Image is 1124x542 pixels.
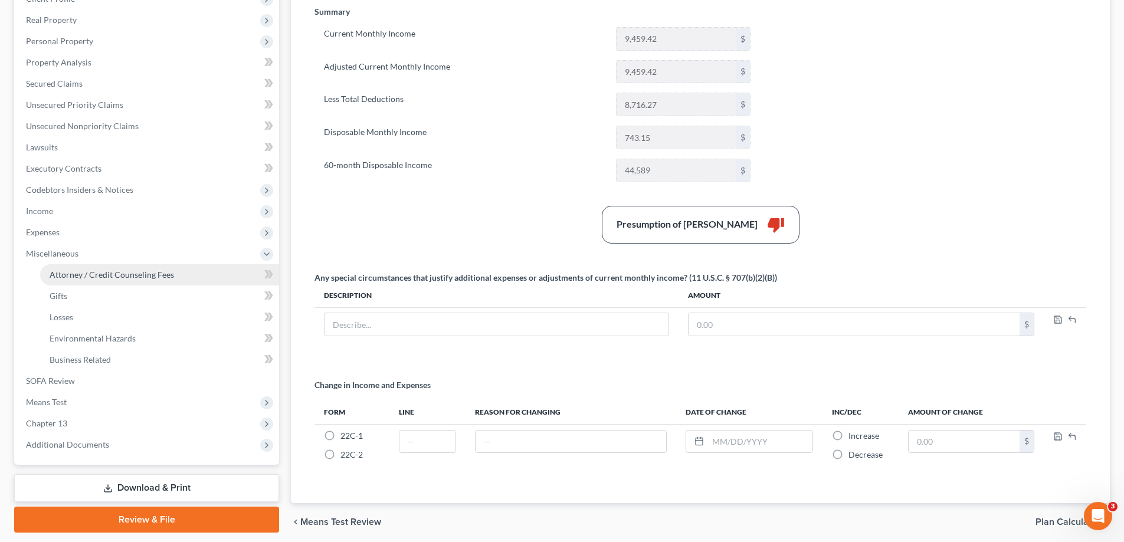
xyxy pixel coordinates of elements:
[318,27,610,51] label: Current Monthly Income
[26,15,77,25] span: Real Property
[676,400,822,424] th: Date of Change
[17,94,279,116] a: Unsecured Priority Claims
[26,439,109,449] span: Additional Documents
[679,284,1044,307] th: Amount
[318,126,610,149] label: Disposable Monthly Income
[26,36,93,46] span: Personal Property
[26,163,101,173] span: Executory Contracts
[466,400,676,424] th: Reason for Changing
[26,142,58,152] span: Lawsuits
[708,431,812,453] input: MM/DD/YYYY
[40,285,279,307] a: Gifts
[14,507,279,533] a: Review & File
[291,517,300,527] i: chevron_left
[736,159,750,182] div: $
[50,333,136,343] span: Environmental Hazards
[318,93,610,116] label: Less Total Deductions
[26,248,78,258] span: Miscellaneous
[822,400,899,424] th: Inc/Dec
[1084,502,1112,530] iframe: Intercom live chat
[1035,517,1100,527] span: Plan Calculator
[325,313,668,336] input: Describe...
[26,185,133,195] span: Codebtors Insiders & Notices
[50,291,67,301] span: Gifts
[689,313,1020,336] input: 0.00
[314,379,431,391] p: Change in Income and Expenses
[26,100,123,110] span: Unsecured Priority Claims
[318,159,610,182] label: 60-month Disposable Income
[50,312,73,322] span: Losses
[314,272,777,284] div: Any special circumstances that justify additional expenses or adjustments of current monthly inco...
[617,28,736,50] input: 0.00
[736,93,750,116] div: $
[476,431,666,453] input: --
[17,52,279,73] a: Property Analysis
[340,431,363,441] span: 22C-1
[909,431,1020,453] input: 0.00
[736,126,750,149] div: $
[314,6,760,18] p: Summary
[399,431,456,453] input: --
[26,227,60,237] span: Expenses
[736,61,750,83] div: $
[848,431,879,441] span: Increase
[1020,431,1034,453] div: $
[389,400,466,424] th: Line
[314,284,679,307] th: Description
[26,397,67,407] span: Means Test
[26,121,139,131] span: Unsecured Nonpriority Claims
[318,60,610,84] label: Adjusted Current Monthly Income
[291,517,381,527] button: chevron_left Means Test Review
[314,400,389,424] th: Form
[50,270,174,280] span: Attorney / Credit Counseling Fees
[26,418,67,428] span: Chapter 13
[17,137,279,158] a: Lawsuits
[1035,517,1110,527] button: Plan Calculator chevron_right
[300,517,381,527] span: Means Test Review
[26,206,53,216] span: Income
[617,61,736,83] input: 0.00
[50,354,111,364] span: Business Related
[40,264,279,285] a: Attorney / Credit Counseling Fees
[617,218,758,231] div: Presumption of [PERSON_NAME]
[17,370,279,392] a: SOFA Review
[617,159,736,182] input: 0.00
[617,93,736,116] input: 0.00
[340,449,363,459] span: 22C-2
[40,349,279,370] a: Business Related
[17,116,279,137] a: Unsecured Nonpriority Claims
[40,307,279,328] a: Losses
[736,28,750,50] div: $
[26,376,75,386] span: SOFA Review
[14,474,279,502] a: Download & Print
[848,449,883,459] span: Decrease
[17,158,279,179] a: Executory Contracts
[17,73,279,94] a: Secured Claims
[1020,313,1034,336] div: $
[899,400,1044,424] th: Amount of Change
[1108,502,1118,511] span: 3
[26,78,83,88] span: Secured Claims
[617,126,736,149] input: 0.00
[40,328,279,349] a: Environmental Hazards
[26,57,91,67] span: Property Analysis
[767,216,785,234] i: thumb_down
